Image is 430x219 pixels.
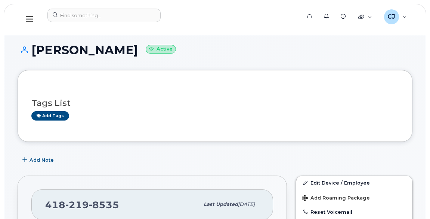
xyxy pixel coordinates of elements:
[296,176,412,189] a: Edit Device / Employee
[296,190,412,205] button: Add Roaming Package
[31,98,399,108] h3: Tags List
[65,199,89,210] span: 219
[238,201,255,207] span: [DATE]
[296,205,412,219] button: Reset Voicemail
[45,199,119,210] span: 418
[18,43,412,57] h1: [PERSON_NAME]
[31,111,69,121] a: Add tags
[18,153,60,167] button: Add Note
[30,156,54,164] span: Add Note
[89,199,119,210] span: 8535
[204,201,238,207] span: Last updated
[302,195,370,202] span: Add Roaming Package
[146,45,176,54] small: Active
